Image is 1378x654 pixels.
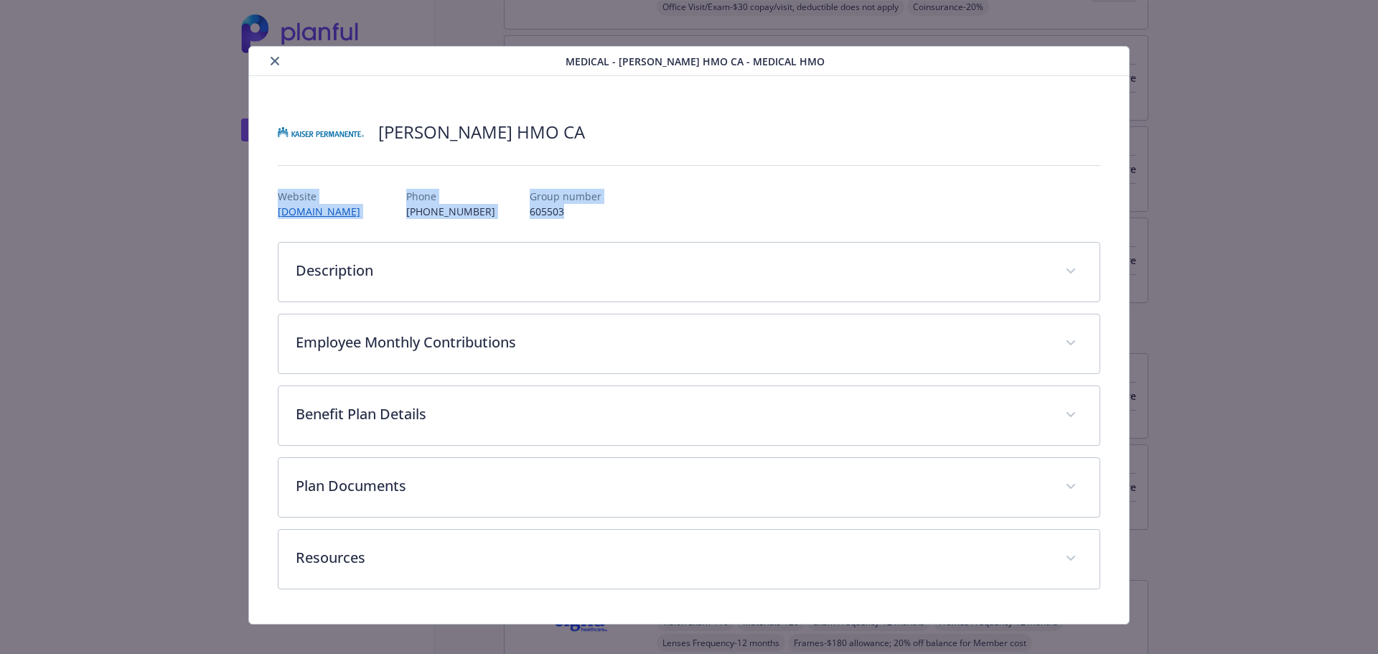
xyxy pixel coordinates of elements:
[278,530,1100,589] div: Resources
[296,547,1049,569] p: Resources
[278,189,372,204] p: Website
[278,314,1100,373] div: Employee Monthly Contributions
[296,475,1049,497] p: Plan Documents
[278,111,364,154] img: Kaiser Permanente Insurance Company
[530,189,601,204] p: Group number
[296,260,1049,281] p: Description
[266,52,283,70] button: close
[138,46,1240,625] div: details for plan Medical - Kaiser HMO CA - Medical HMO
[378,120,585,144] h2: [PERSON_NAME] HMO CA
[278,386,1100,445] div: Benefit Plan Details
[530,204,601,219] p: 605503
[406,189,495,204] p: Phone
[278,243,1100,302] div: Description
[296,332,1049,353] p: Employee Monthly Contributions
[278,205,372,218] a: [DOMAIN_NAME]
[406,204,495,219] p: [PHONE_NUMBER]
[296,403,1049,425] p: Benefit Plan Details
[278,458,1100,517] div: Plan Documents
[566,54,825,69] span: Medical - [PERSON_NAME] HMO CA - Medical HMO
